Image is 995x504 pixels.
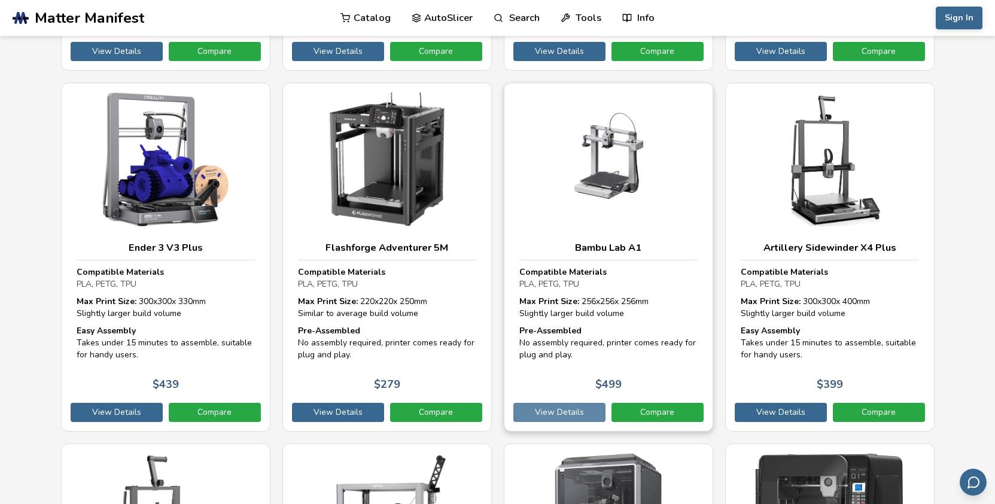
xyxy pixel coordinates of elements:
div: No assembly required, printer comes ready for plug and play. [519,325,698,360]
a: Artillery Sidewinder X4 PlusCompatible MaterialsPLA, PETG, TPUMax Print Size: 300x300x 400mmSligh... [725,83,935,432]
a: Compare [390,42,482,61]
strong: Compatible Materials [298,266,385,278]
strong: Max Print Size: [298,296,358,307]
a: View Details [71,42,163,61]
div: Takes under 15 minutes to assemble, suitable for handy users. [741,325,919,360]
a: Compare [611,42,704,61]
a: View Details [513,42,605,61]
a: Compare [169,403,261,422]
div: No assembly required, printer comes ready for plug and play. [298,325,476,360]
strong: Pre-Assembled [298,325,360,336]
a: View Details [292,42,384,61]
span: PLA, PETG, TPU [741,278,801,290]
p: $ 499 [595,378,622,391]
strong: Max Print Size: [519,296,579,307]
a: Compare [169,42,261,61]
button: Send feedback via email [960,469,987,496]
a: Flashforge Adventurer 5MCompatible MaterialsPLA, PETG, TPUMax Print Size: 220x220x 250mmSimilar t... [282,83,492,432]
span: Matter Manifest [35,10,144,26]
a: View Details [735,42,827,61]
p: $ 439 [153,378,179,391]
p: $ 279 [374,378,400,391]
div: 256 x 256 x 256 mm Slightly larger build volume [519,296,698,319]
h3: Ender 3 V3 Plus [77,242,255,254]
a: Compare [833,42,925,61]
div: 300 x 300 x 330 mm Slightly larger build volume [77,296,255,319]
p: $ 399 [817,378,843,391]
a: Bambu Lab A1Compatible MaterialsPLA, PETG, TPUMax Print Size: 256x256x 256mmSlightly larger build... [504,83,713,432]
a: Ender 3 V3 PlusCompatible MaterialsPLA, PETG, TPUMax Print Size: 300x300x 330mmSlightly larger bu... [61,83,270,432]
a: View Details [292,403,384,422]
strong: Compatible Materials [77,266,164,278]
div: 300 x 300 x 400 mm Slightly larger build volume [741,296,919,319]
strong: Compatible Materials [519,266,607,278]
a: Compare [390,403,482,422]
span: PLA, PETG, TPU [519,278,579,290]
span: PLA, PETG, TPU [77,278,136,290]
h3: Artillery Sidewinder X4 Plus [741,242,919,254]
h3: Flashforge Adventurer 5M [298,242,476,254]
h3: Bambu Lab A1 [519,242,698,254]
a: View Details [513,403,605,422]
button: Sign In [936,7,982,29]
strong: Compatible Materials [741,266,828,278]
strong: Max Print Size: [741,296,801,307]
strong: Pre-Assembled [519,325,582,336]
a: Compare [833,403,925,422]
a: Compare [611,403,704,422]
div: Takes under 15 minutes to assemble, suitable for handy users. [77,325,255,360]
span: PLA, PETG, TPU [298,278,358,290]
strong: Easy Assembly [77,325,136,336]
strong: Max Print Size: [77,296,136,307]
a: View Details [71,403,163,422]
a: View Details [735,403,827,422]
div: 220 x 220 x 250 mm Similar to average build volume [298,296,476,319]
strong: Easy Assembly [741,325,800,336]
